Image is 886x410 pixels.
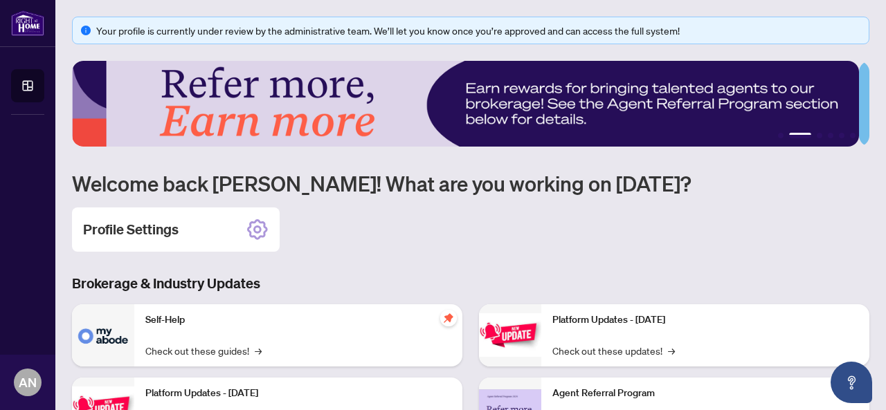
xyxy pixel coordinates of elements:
[145,313,451,328] p: Self-Help
[72,304,134,366] img: Self-Help
[72,61,859,147] img: Slide 1
[255,343,262,358] span: →
[552,386,858,401] p: Agent Referral Program
[81,26,91,35] span: info-circle
[831,362,872,403] button: Open asap
[19,373,37,392] span: AN
[440,310,457,326] span: pushpin
[11,10,44,36] img: logo
[72,274,869,293] h3: Brokerage & Industry Updates
[789,133,811,138] button: 2
[72,170,869,196] h1: Welcome back [PERSON_NAME]! What are you working on [DATE]?
[817,133,822,138] button: 3
[778,133,784,138] button: 1
[83,220,179,239] h2: Profile Settings
[552,343,675,358] a: Check out these updates!→
[668,343,675,358] span: →
[828,133,833,138] button: 4
[479,313,541,357] img: Platform Updates - June 23, 2025
[850,133,856,138] button: 6
[839,133,844,138] button: 5
[552,313,858,328] p: Platform Updates - [DATE]
[145,343,262,358] a: Check out these guides!→
[145,386,451,401] p: Platform Updates - [DATE]
[96,23,860,38] div: Your profile is currently under review by the administrative team. We’ll let you know once you’re...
